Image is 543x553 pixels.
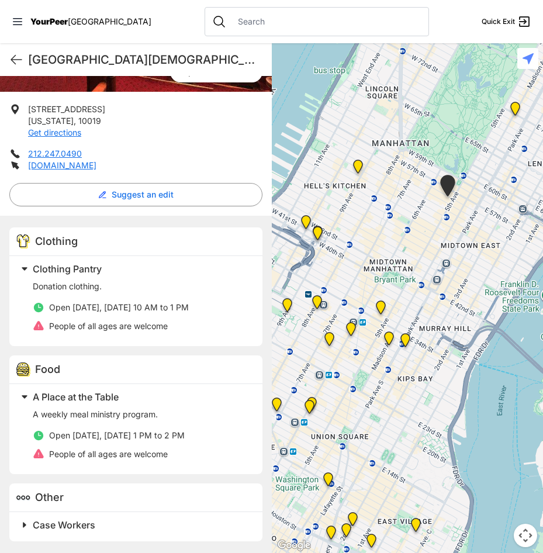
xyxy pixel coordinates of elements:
[78,116,101,126] span: 10019
[377,327,401,355] div: Greater New York City
[49,302,189,312] span: Open [DATE], [DATE] 10 AM to 1 PM
[316,468,340,496] div: Harvey Milk High School
[503,97,527,125] div: Manhattan
[28,51,262,68] h1: [GEOGRAPHIC_DATA][DEMOGRAPHIC_DATA]
[33,281,248,292] p: Donation clothing.
[35,235,78,247] span: Clothing
[35,363,60,375] span: Food
[339,317,363,345] div: Headquarters
[33,409,248,420] p: A weekly meal ministry program.
[9,183,262,206] button: Suggest an edit
[393,329,417,357] div: Mainchance Adult Drop-in Center
[231,16,421,27] input: Search
[404,513,428,541] div: Manhattan
[28,160,96,170] a: [DOMAIN_NAME]
[482,17,515,26] span: Quick Exit
[30,18,151,25] a: YourPeer[GEOGRAPHIC_DATA]
[514,524,537,547] button: Map camera controls
[298,395,321,423] div: Back of the Church
[300,392,324,420] div: Church of St. Francis Xavier - Front Entrance
[49,430,185,440] span: Open [DATE], [DATE] 1 PM to 2 PM
[49,449,168,459] span: People of all ages are welcome
[317,327,341,355] div: New Location, Headquarters
[33,391,119,403] span: A Place at the Table
[341,507,365,535] div: Maryhouse
[33,519,95,531] span: Case Workers
[28,127,81,137] a: Get directions
[35,491,64,503] span: Other
[482,15,531,29] a: Quick Exit
[112,189,174,201] span: Suggest an edit
[28,116,74,126] span: [US_STATE]
[306,222,330,250] div: Metro Baptist Church
[30,16,68,26] span: YourPeer
[68,16,151,26] span: [GEOGRAPHIC_DATA]
[334,519,358,547] div: St. Joseph House
[49,321,168,331] span: People of all ages are welcome
[346,155,370,183] div: 9th Avenue Drop-in Center
[319,521,343,549] div: Bowery Campus
[74,116,76,126] span: ,
[33,263,102,275] span: Clothing Pantry
[275,538,313,553] img: Google
[265,393,289,421] div: Church of the Village
[275,293,299,322] div: Chelsea
[275,538,313,553] a: Open this area in Google Maps (opens a new window)
[305,291,329,319] div: Antonio Olivieri Drop-in Center
[294,210,318,239] div: New York
[28,148,82,158] a: 212.247.0490
[28,104,105,114] span: [STREET_ADDRESS]
[306,221,330,249] div: Metro Baptist Church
